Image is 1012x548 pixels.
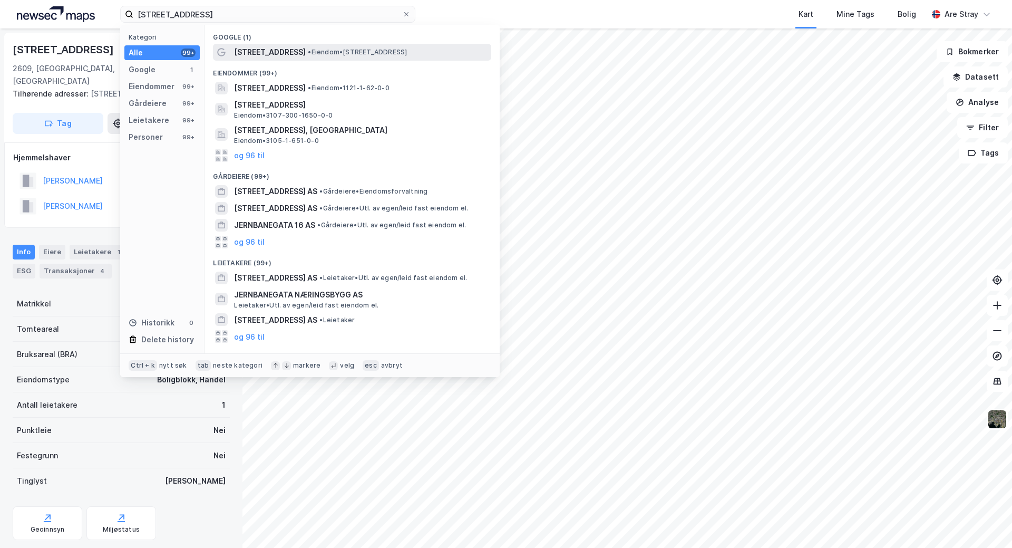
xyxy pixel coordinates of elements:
[129,114,169,127] div: Leietakere
[70,245,128,259] div: Leietakere
[234,111,333,120] span: Eiendom • 3107-300-1650-0-0
[205,251,500,270] div: Leietakere (99+)
[13,88,221,100] div: [STREET_ADDRESS]
[937,41,1008,62] button: Bokmerker
[196,360,211,371] div: tab
[129,131,163,143] div: Personer
[205,61,500,80] div: Eiendommer (99+)
[836,8,874,21] div: Mine Tags
[308,48,407,56] span: Eiendom • [STREET_ADDRESS]
[234,99,487,111] span: [STREET_ADDRESS]
[205,164,500,183] div: Gårdeiere (99+)
[959,142,1008,164] button: Tags
[945,8,978,21] div: Are Stray
[159,361,187,370] div: nytt søk
[308,84,311,92] span: •
[97,266,108,276] div: 4
[234,314,317,326] span: [STREET_ADDRESS] AS
[943,66,1008,88] button: Datasett
[317,221,466,229] span: Gårdeiere • Utl. av egen/leid fast eiendom el.
[957,117,1008,138] button: Filter
[381,361,403,370] div: avbryt
[17,373,70,386] div: Eiendomstype
[129,33,200,41] div: Kategori
[39,245,65,259] div: Eiere
[187,65,196,74] div: 1
[947,92,1008,113] button: Analyse
[165,475,226,487] div: [PERSON_NAME]
[205,345,500,364] div: Personer (99+)
[234,301,378,310] span: Leietaker • Utl. av egen/leid fast eiendom el.
[129,97,167,110] div: Gårdeiere
[181,99,196,108] div: 99+
[319,274,323,282] span: •
[234,149,265,162] button: og 96 til
[234,124,487,137] span: [STREET_ADDRESS], [GEOGRAPHIC_DATA]
[308,84,389,92] span: Eiendom • 1121-1-62-0-0
[17,399,77,411] div: Antall leietakere
[340,361,354,370] div: velg
[319,204,323,212] span: •
[319,187,427,196] span: Gårdeiere • Eiendomsforvaltning
[234,236,265,248] button: og 96 til
[222,399,226,411] div: 1
[319,204,468,213] span: Gårdeiere • Utl. av egen/leid fast eiendom el.
[13,245,35,259] div: Info
[129,316,174,329] div: Historikk
[234,82,306,94] span: [STREET_ADDRESS]
[181,133,196,141] div: 99+
[234,289,487,301] span: JERNBANEGATA NÆRINGSBYGG AS
[234,185,317,198] span: [STREET_ADDRESS] AS
[213,424,226,437] div: Nei
[113,247,124,257] div: 1
[799,8,813,21] div: Kart
[234,219,315,232] span: JERNBANEGATA 16 AS
[959,497,1012,548] iframe: Chat Widget
[13,151,229,164] div: Hjemmelshaver
[234,137,318,145] span: Eiendom • 3105-1-651-0-0
[234,46,306,59] span: [STREET_ADDRESS]
[181,116,196,124] div: 99+
[17,297,51,310] div: Matrikkel
[205,25,500,44] div: Google (1)
[319,316,323,324] span: •
[129,360,157,371] div: Ctrl + k
[17,6,95,22] img: logo.a4113a55bc3d86da70a041830d287a7e.svg
[17,348,77,361] div: Bruksareal (BRA)
[319,187,323,195] span: •
[17,475,47,487] div: Tinglyst
[157,373,226,386] div: Boligblokk, Handel
[181,49,196,57] div: 99+
[17,424,52,437] div: Punktleie
[234,330,265,343] button: og 96 til
[319,316,355,324] span: Leietaker
[13,62,148,88] div: 2609, [GEOGRAPHIC_DATA], [GEOGRAPHIC_DATA]
[187,319,196,327] div: 0
[129,46,143,59] div: Alle
[363,360,379,371] div: esc
[103,525,140,534] div: Miljøstatus
[317,221,320,229] span: •
[234,272,317,284] span: [STREET_ADDRESS] AS
[293,361,320,370] div: markere
[213,449,226,462] div: Nei
[31,525,65,534] div: Geoinnsyn
[898,8,916,21] div: Bolig
[213,361,262,370] div: neste kategori
[319,274,467,282] span: Leietaker • Utl. av egen/leid fast eiendom el.
[13,41,116,58] div: [STREET_ADDRESS]
[40,264,112,278] div: Transaksjoner
[17,449,58,462] div: Festegrunn
[141,333,194,346] div: Delete history
[234,202,317,215] span: [STREET_ADDRESS] AS
[13,264,35,278] div: ESG
[308,48,311,56] span: •
[13,89,91,98] span: Tilhørende adresser:
[129,63,155,76] div: Google
[987,409,1007,429] img: 9k=
[181,82,196,91] div: 99+
[129,80,174,93] div: Eiendommer
[17,323,59,335] div: Tomteareal
[13,113,103,134] button: Tag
